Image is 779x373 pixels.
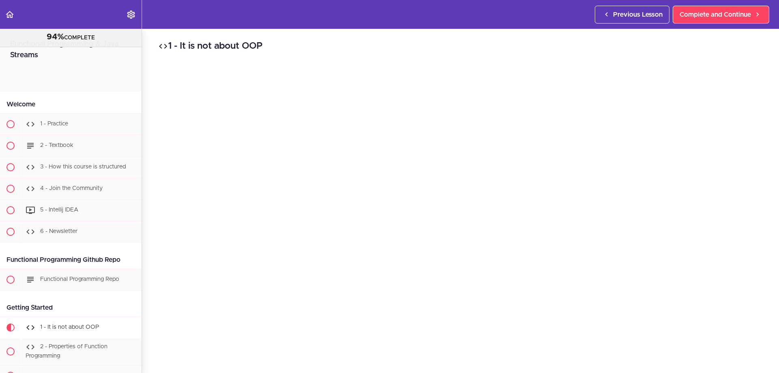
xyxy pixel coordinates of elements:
[26,344,108,359] span: 2 - Properties of Function Programming
[10,32,131,43] div: COMPLETE
[40,229,77,234] span: 6 - Newsletter
[40,276,119,282] span: Functional Programming Repo
[158,39,763,53] h2: 1 - It is not about OOP
[40,142,73,148] span: 2 - Textbook
[40,324,99,330] span: 1 - It is not about OOP
[40,185,103,191] span: 4 - Join the Community
[5,10,15,19] svg: Back to course curriculum
[40,121,68,127] span: 1 - Practice
[47,33,64,41] span: 94%
[680,10,751,19] span: Complete and Continue
[595,6,669,24] a: Previous Lesson
[613,10,663,19] span: Previous Lesson
[40,207,78,213] span: 5 - Intellij IDEA
[126,10,136,19] svg: Settings Menu
[673,6,769,24] a: Complete and Continue
[40,164,126,170] span: 3 - How this course is structured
